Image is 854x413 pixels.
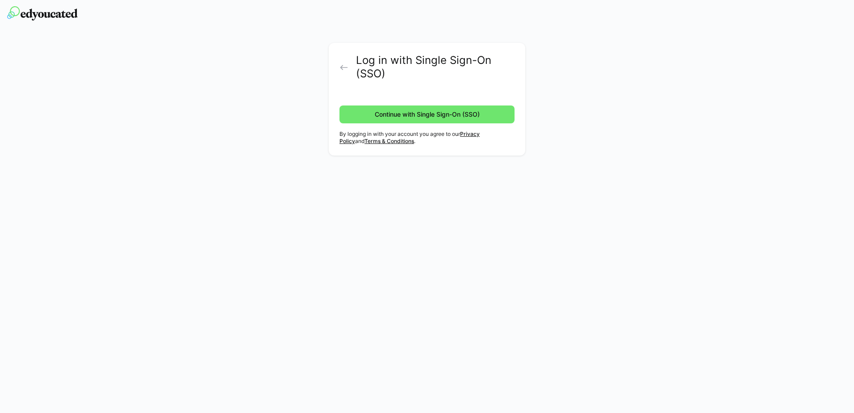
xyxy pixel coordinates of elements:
[356,54,515,80] h2: Log in with Single Sign-On (SSO)
[339,131,515,145] p: By logging in with your account you agree to our and .
[339,131,480,144] a: Privacy Policy
[364,138,414,144] a: Terms & Conditions
[7,6,78,21] img: edyoucated
[373,110,481,119] span: Continue with Single Sign-On (SSO)
[339,105,515,123] button: Continue with Single Sign-On (SSO)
